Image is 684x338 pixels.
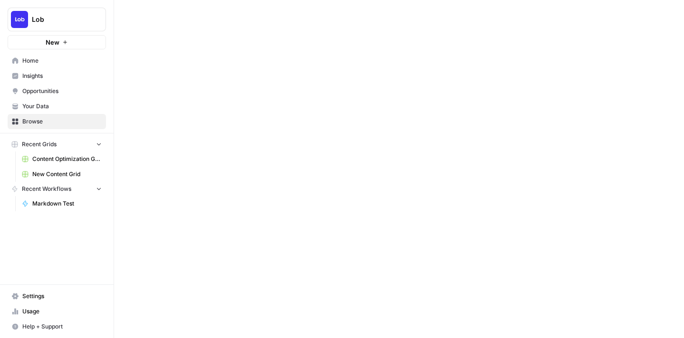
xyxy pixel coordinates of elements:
[8,84,106,99] a: Opportunities
[22,185,71,193] span: Recent Workflows
[8,319,106,334] button: Help + Support
[8,68,106,84] a: Insights
[32,199,102,208] span: Markdown Test
[32,155,102,163] span: Content Optimization Grid
[18,167,106,182] a: New Content Grid
[8,99,106,114] a: Your Data
[22,307,102,316] span: Usage
[8,114,106,129] a: Browse
[22,140,57,149] span: Recent Grids
[22,292,102,300] span: Settings
[11,11,28,28] img: Lob Logo
[8,304,106,319] a: Usage
[8,35,106,49] button: New
[22,56,102,65] span: Home
[8,182,106,196] button: Recent Workflows
[22,87,102,95] span: Opportunities
[32,170,102,178] span: New Content Grid
[22,117,102,126] span: Browse
[46,38,59,47] span: New
[8,8,106,31] button: Workspace: Lob
[18,151,106,167] a: Content Optimization Grid
[8,53,106,68] a: Home
[22,102,102,111] span: Your Data
[18,196,106,211] a: Markdown Test
[22,322,102,331] span: Help + Support
[22,72,102,80] span: Insights
[32,15,89,24] span: Lob
[8,137,106,151] button: Recent Grids
[8,289,106,304] a: Settings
